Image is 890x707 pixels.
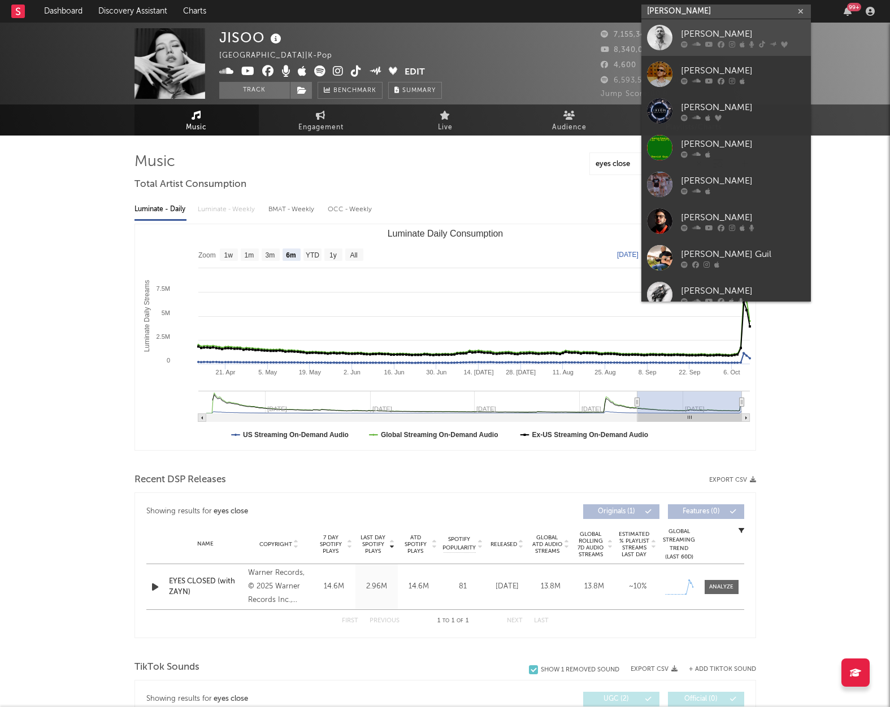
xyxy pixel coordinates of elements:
[318,82,383,99] a: Benchmark
[268,200,316,219] div: BMAT - Weekly
[617,251,639,259] text: [DATE]
[601,90,668,98] span: Jump Score: 80.8
[532,431,648,439] text: Ex-US Streaming On-Demand Audio
[552,369,573,376] text: 11. Aug
[681,247,805,261] div: [PERSON_NAME] Guil
[443,581,483,592] div: 81
[146,692,445,706] div: Showing results for
[370,618,400,624] button: Previous
[342,618,358,624] button: First
[169,576,243,598] a: EYES CLOSED (with ZAYN)
[632,104,756,136] a: Playlists/Charts
[215,369,235,376] text: 21. Apr
[681,211,805,224] div: [PERSON_NAME]
[583,504,659,519] button: Originals(1)
[534,618,549,624] button: Last
[219,82,290,99] button: Track
[463,369,493,376] text: 14. [DATE]
[219,49,345,63] div: [GEOGRAPHIC_DATA] | K-Pop
[402,88,436,94] span: Summary
[224,251,233,259] text: 1w
[675,696,727,702] span: Official ( 0 )
[506,369,536,376] text: 28. [DATE]
[186,121,207,134] span: Music
[601,77,720,84] span: 6,593,554 Monthly Listeners
[575,581,613,592] div: 13.8M
[143,280,151,352] text: Luminate Daily Streams
[244,251,254,259] text: 1m
[601,31,650,38] span: 7,155,345
[146,504,445,519] div: Showing results for
[681,64,805,77] div: [PERSON_NAME]
[552,121,587,134] span: Audience
[214,505,248,518] div: eyes close
[641,129,811,166] a: [PERSON_NAME]
[583,692,659,706] button: UGC(2)
[541,666,619,674] div: Show 1 Removed Sound
[709,477,756,483] button: Export CSV
[134,104,259,136] a: Music
[457,618,463,623] span: of
[681,137,805,151] div: [PERSON_NAME]
[601,62,636,69] span: 4,600
[401,534,431,555] span: ATD Spotify Plays
[219,28,284,47] div: JISOO
[286,251,296,259] text: 6m
[591,696,642,702] span: UGC ( 2 )
[641,239,811,276] a: [PERSON_NAME] Guil
[135,224,756,450] svg: Luminate Daily Consumption
[442,535,476,552] span: Spotify Popularity
[641,276,811,313] a: [PERSON_NAME]
[532,534,563,555] span: Global ATD Audio Streams
[442,618,449,623] span: to
[198,251,216,259] text: Zoom
[675,508,727,515] span: Features ( 0 )
[438,121,453,134] span: Live
[594,369,615,376] text: 25. Aug
[681,27,805,41] div: [PERSON_NAME]
[169,540,243,548] div: Name
[387,229,503,238] text: Luminate Daily Consumption
[668,692,744,706] button: Official(0)
[723,369,740,376] text: 6. Oct
[631,666,678,673] button: Export CSV
[490,541,517,548] span: Released
[258,369,277,376] text: 5. May
[681,284,805,298] div: [PERSON_NAME]
[679,369,700,376] text: 22. Sep
[248,566,310,607] div: Warner Records, © 2025 Warner Records Inc., under exclusive license from Blissoo Limited
[507,618,523,624] button: Next
[641,93,811,129] a: [PERSON_NAME]
[689,666,756,673] button: + Add TikTok Sound
[134,473,226,487] span: Recent DSP Releases
[847,3,861,11] div: 99 +
[641,166,811,203] a: [PERSON_NAME]
[488,581,526,592] div: [DATE]
[641,203,811,239] a: [PERSON_NAME]
[380,431,498,439] text: Global Streaming On-Demand Audio
[641,19,811,56] a: [PERSON_NAME]
[243,431,349,439] text: US Streaming On-Demand Audio
[134,178,246,191] span: Total Artist Consumption
[426,369,446,376] text: 30. Jun
[401,581,437,592] div: 14.6M
[350,251,357,259] text: All
[298,369,321,376] text: 19. May
[333,84,376,98] span: Benchmark
[259,541,292,548] span: Copyright
[259,104,383,136] a: Engagement
[668,504,744,519] button: Features(0)
[681,174,805,187] div: [PERSON_NAME]
[161,309,170,316] text: 5M
[316,534,346,555] span: 7 Day Spotify Plays
[590,160,709,169] input: Search by song name or URL
[384,369,404,376] text: 16. Jun
[328,200,373,219] div: OCC - Weekly
[358,581,395,592] div: 2.96M
[619,531,650,558] span: Estimated % Playlist Streams Last Day
[507,104,632,136] a: Audience
[641,5,811,19] input: Search for artists
[405,66,425,80] button: Edit
[166,357,170,364] text: 0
